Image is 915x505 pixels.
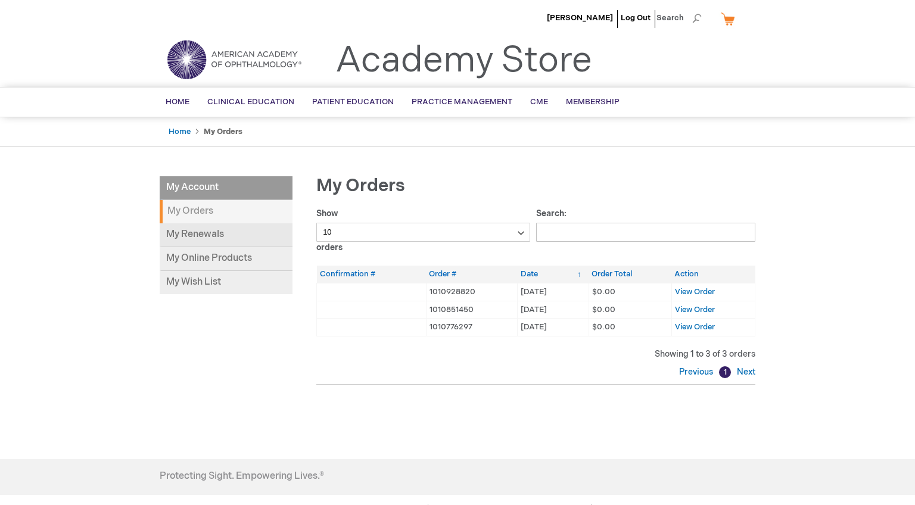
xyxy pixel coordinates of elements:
[169,127,191,136] a: Home
[160,200,292,223] strong: My Orders
[426,301,518,319] td: 1010851450
[671,266,755,283] th: Action: activate to sort column ascending
[536,208,756,237] label: Search:
[589,266,671,283] th: Order Total: activate to sort column ascending
[207,97,294,107] span: Clinical Education
[160,247,292,271] a: My Online Products
[166,97,189,107] span: Home
[547,13,613,23] a: [PERSON_NAME]
[312,97,394,107] span: Patient Education
[518,301,589,319] td: [DATE]
[335,39,592,82] a: Academy Store
[204,127,242,136] strong: My Orders
[426,266,518,283] th: Order #: activate to sort column ascending
[412,97,512,107] span: Practice Management
[675,305,715,314] a: View Order
[675,322,715,332] a: View Order
[675,287,715,297] a: View Order
[160,271,292,294] a: My Wish List
[160,471,324,482] h4: Protecting Sight. Empowering Lives.®
[536,223,756,242] input: Search:
[426,283,518,301] td: 1010928820
[316,348,755,360] div: Showing 1 to 3 of 3 orders
[317,266,427,283] th: Confirmation #: activate to sort column ascending
[621,13,651,23] a: Log Out
[592,305,615,314] span: $0.00
[518,319,589,336] td: [DATE]
[316,223,530,242] select: Showorders
[734,367,755,377] a: Next
[566,97,620,107] span: Membership
[592,287,615,297] span: $0.00
[426,319,518,336] td: 1010776297
[592,322,615,332] span: $0.00
[160,223,292,247] a: My Renewals
[530,97,548,107] span: CME
[316,208,530,253] label: Show orders
[316,175,405,197] span: My Orders
[719,366,731,378] a: 1
[518,283,589,301] td: [DATE]
[656,6,702,30] span: Search
[679,367,716,377] a: Previous
[518,266,589,283] th: Date: activate to sort column ascending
